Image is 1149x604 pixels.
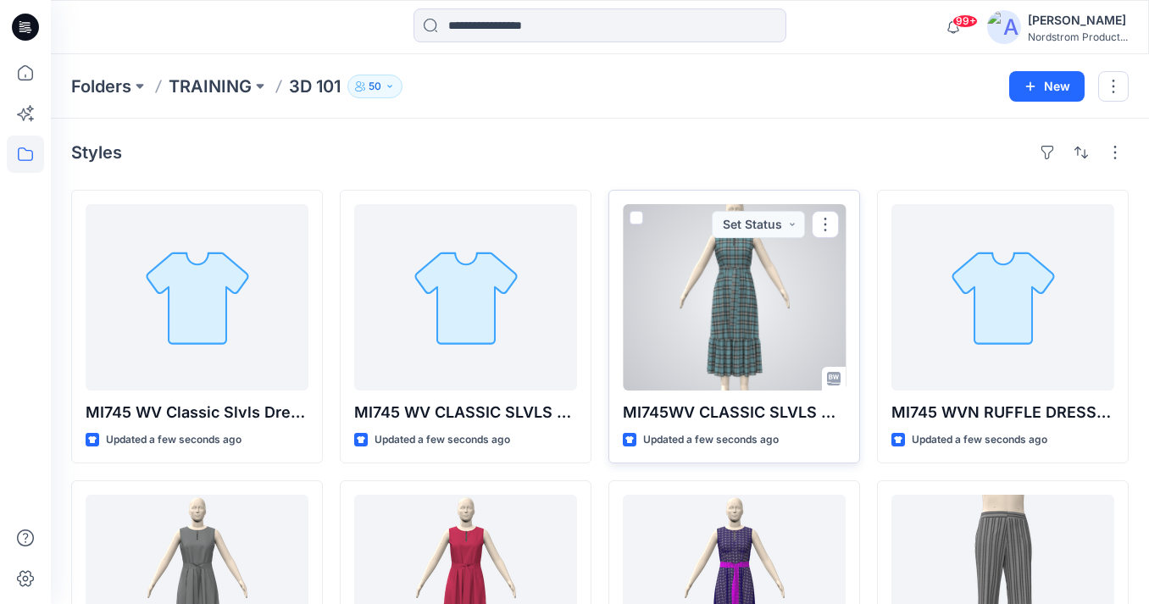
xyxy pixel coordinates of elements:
[987,10,1021,44] img: avatar
[289,75,341,98] p: 3D 101
[1009,71,1085,102] button: New
[375,431,510,449] p: Updated a few seconds ago
[86,401,308,424] p: MI745 WV Classic Slvls Dress MK
[86,204,308,391] a: MI745 WV Classic Slvls Dress MK
[891,204,1114,391] a: MI745 WVN RUFFLE DRESS MU
[623,401,846,424] p: MI745WV CLASSIC SLVLS DRESS - KW
[623,204,846,391] a: MI745WV CLASSIC SLVLS DRESS - KW
[106,431,241,449] p: Updated a few seconds ago
[952,14,978,28] span: 99+
[891,401,1114,424] p: MI745 WVN RUFFLE DRESS MU
[912,431,1047,449] p: Updated a few seconds ago
[1028,10,1128,30] div: [PERSON_NAME]
[71,75,131,98] a: Folders
[1028,30,1128,43] div: Nordstrom Product...
[354,401,577,424] p: MI745 WV CLASSIC SLVLS DR
[369,77,381,96] p: 50
[347,75,402,98] button: 50
[354,204,577,391] a: MI745 WV CLASSIC SLVLS DR
[71,142,122,163] h4: Styles
[169,75,252,98] a: TRAINING
[643,431,779,449] p: Updated a few seconds ago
